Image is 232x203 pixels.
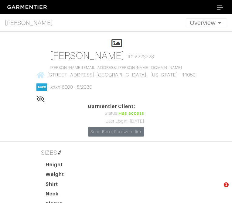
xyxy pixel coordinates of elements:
img: american_express-1200034d2e149cdf2cc7894a33a747db654cf6f8355cb502592f1d228b2ac700.png [36,83,47,91]
span: ID: #228228 [128,53,154,60]
a: [PERSON_NAME] [5,17,53,29]
span: Has access [118,110,145,117]
div: Last Login: [DATE] [88,118,144,125]
dt: Shirt [41,181,106,190]
dt: Weight [41,171,106,181]
span: 1 [224,182,229,187]
img: pen-cf24a1663064a2ec1b9c1bd2387e9de7a2fa800b781884d57f21acf72779bad2.png [57,151,62,155]
div: Status: [88,110,144,117]
dt: Neck [41,190,106,200]
h5: SIZES [39,147,193,159]
span: [STREET_ADDRESS] [GEOGRAPHIC_DATA] , [US_STATE] - 11050 [47,72,196,78]
a: Send Reset Password link [88,127,144,137]
button: Toggle navigation [213,2,227,12]
span: [PERSON_NAME] [5,18,53,27]
a: [PERSON_NAME][EMAIL_ADDRESS][PERSON_NAME][DOMAIN_NAME] [50,66,182,70]
a: [PERSON_NAME] [50,50,125,61]
iframe: Intercom live chat [211,182,226,197]
a: xxxx-6000 - 8/2030 [51,84,92,90]
button: Toggle navigation [186,18,227,27]
span: Garmentier Client: [88,103,144,110]
img: garmentier-logo-header-white-b43fb05a5012e4ada735d5af1a66efaba907eab6374d6393d1fbf88cb4ef424d.png [5,3,50,12]
dt: Height [41,161,106,171]
img: menu_icon-7755f865694eea3fb4fb14317b3345316082ae68df1676627169483aed1b22b2.svg [217,5,223,10]
a: [STREET_ADDRESS] [GEOGRAPHIC_DATA] , [US_STATE] - 11050 [36,71,196,79]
